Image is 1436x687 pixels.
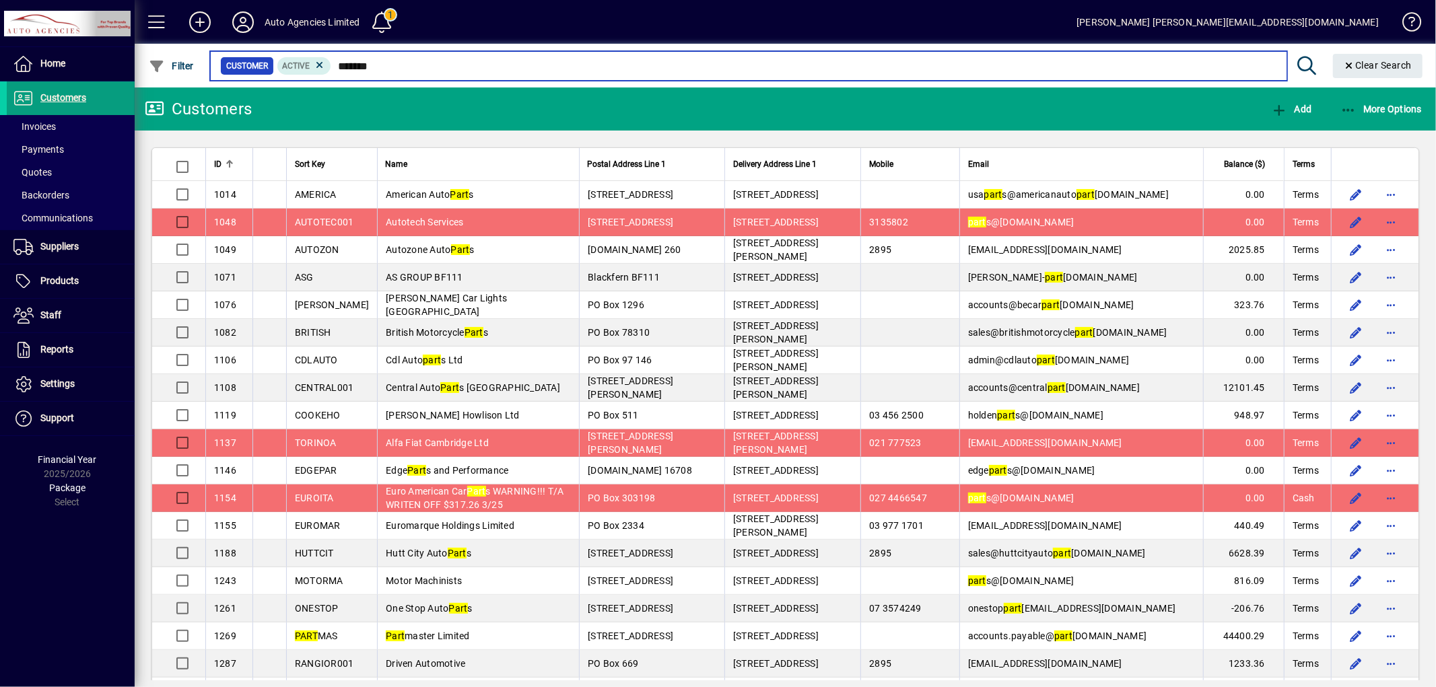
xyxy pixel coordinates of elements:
button: Add [1268,97,1315,121]
span: [STREET_ADDRESS] [733,272,819,283]
span: [STREET_ADDRESS][PERSON_NAME] [588,375,673,400]
em: Part [465,327,483,338]
span: Central Auto s [GEOGRAPHIC_DATA] [386,382,560,393]
button: More options [1380,432,1402,454]
span: Add [1271,104,1311,114]
button: Edit [1345,349,1367,371]
span: Backorders [13,190,69,201]
button: Clear [1333,54,1423,78]
span: [EMAIL_ADDRESS][DOMAIN_NAME] [968,520,1122,531]
em: part [1053,548,1071,558]
div: Balance ($) [1212,157,1277,172]
span: 1106 [214,355,236,365]
a: Quotes [7,161,135,184]
a: Home [7,47,135,81]
button: Profile [221,10,265,34]
span: master Limited [386,630,470,641]
span: 1269 [214,630,236,641]
span: 1146 [214,465,236,476]
button: More Options [1337,97,1426,121]
span: accounts.payable@ [DOMAIN_NAME] [968,630,1147,641]
em: part [984,189,1002,200]
td: 12101.45 [1203,374,1284,402]
span: TORINOA [295,437,337,448]
span: PO Box 78310 [588,327,650,338]
button: Edit [1345,404,1367,426]
span: [STREET_ADDRESS] [588,548,673,558]
span: [STREET_ADDRESS] [588,189,673,200]
span: 1155 [214,520,236,531]
span: accounts@central [DOMAIN_NAME] [968,382,1140,393]
span: Delivery Address Line 1 [733,157,817,172]
span: Clear Search [1344,60,1412,71]
button: Edit [1345,515,1367,536]
span: [STREET_ADDRESS] [588,217,673,227]
span: 07 3574249 [869,603,922,614]
button: More options [1380,266,1402,288]
span: Customers [40,92,86,103]
button: Edit [1345,625,1367,647]
span: 1049 [214,244,236,255]
span: [STREET_ADDRESS][PERSON_NAME] [733,375,819,400]
span: Terms [1293,629,1319,643]
button: More options [1380,294,1402,316]
span: Customer [226,59,268,73]
span: [DOMAIN_NAME] 16708 [588,465,692,476]
button: Edit [1345,239,1367,260]
button: More options [1380,349,1402,371]
td: 0.00 [1203,484,1284,512]
span: BRITISH [295,327,331,338]
span: [STREET_ADDRESS][PERSON_NAME] [733,238,819,262]
em: part [1004,603,1022,614]
span: EUROMAR [295,520,341,531]
em: part [968,493,986,503]
span: Terms [1293,353,1319,367]
span: Terms [1293,270,1319,284]
span: AUTOZON [295,244,339,255]
span: Name [386,157,408,172]
span: Financial Year [38,454,97,465]
span: Sort Key [295,157,325,172]
em: part [1045,272,1063,283]
button: Edit [1345,322,1367,343]
td: 0.00 [1203,264,1284,291]
td: 0.00 [1203,347,1284,374]
span: [PERSON_NAME]- [DOMAIN_NAME] [968,272,1138,283]
span: sales@britishmotorcycle [DOMAIN_NAME] [968,327,1167,338]
span: 1287 [214,658,236,669]
span: [STREET_ADDRESS] [733,189,819,200]
td: 1233.36 [1203,650,1284,678]
em: part [1037,355,1055,365]
em: PART [295,630,318,641]
span: [DOMAIN_NAME] 260 [588,244,681,255]
td: 0.00 [1203,319,1284,347]
span: accounts@becar [DOMAIN_NAME] [968,299,1134,310]
em: Part [386,630,405,641]
button: More options [1380,653,1402,674]
span: Settings [40,378,75,389]
td: 0.00 [1203,457,1284,484]
span: Active [283,61,310,71]
span: Postal Address Line 1 [588,157,666,172]
span: 1188 [214,548,236,558]
div: Name [386,157,571,172]
em: part [968,575,986,586]
a: Reports [7,333,135,367]
span: EDGEPAR [295,465,337,476]
button: Edit [1345,542,1367,564]
a: Suppliers [7,230,135,264]
span: Terms [1293,188,1319,201]
span: One Stop Auto s [386,603,473,614]
mat-chip: Activation Status: Active [277,57,331,75]
td: 440.49 [1203,512,1284,540]
span: Email [968,157,989,172]
span: [STREET_ADDRESS] [588,630,673,641]
span: holden s@[DOMAIN_NAME] [968,410,1103,421]
span: Package [49,482,86,493]
span: Cash [1293,491,1315,505]
span: Autotech Services [386,217,463,227]
td: 948.97 [1203,402,1284,429]
td: 2025.85 [1203,236,1284,264]
span: [STREET_ADDRESS] [733,548,819,558]
span: Terms [1293,546,1319,560]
